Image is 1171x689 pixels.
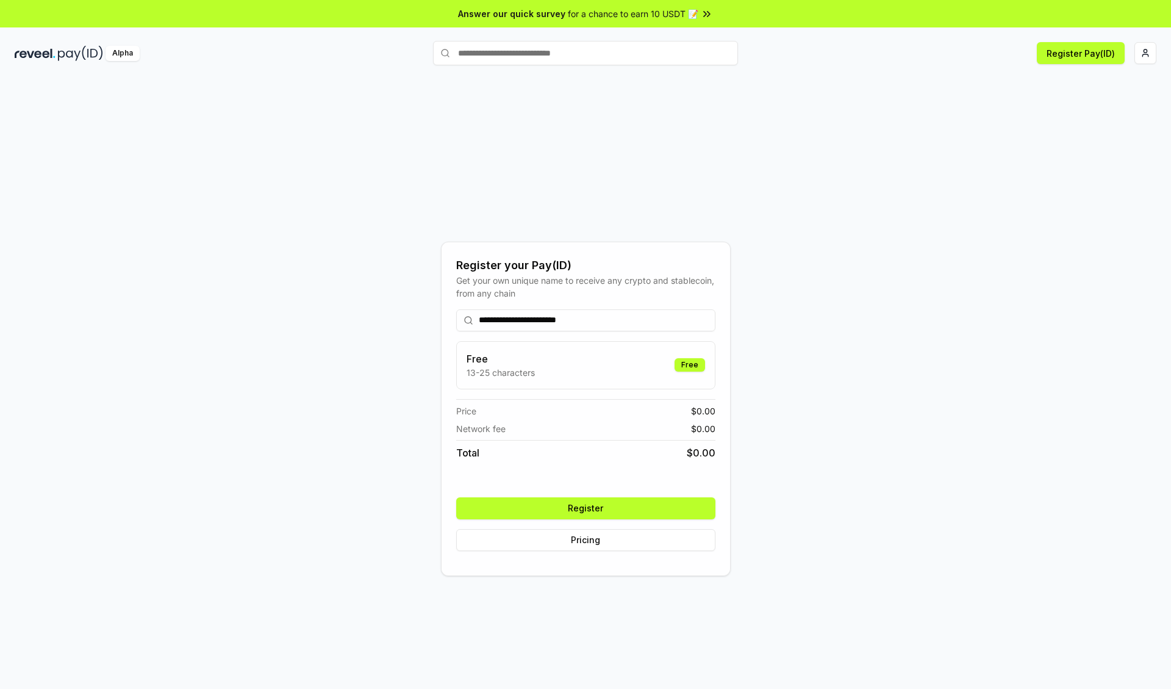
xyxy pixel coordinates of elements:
[456,257,715,274] div: Register your Pay(ID)
[456,274,715,300] div: Get your own unique name to receive any crypto and stablecoin, from any chain
[1037,42,1125,64] button: Register Pay(ID)
[458,7,565,20] span: Answer our quick survey
[456,422,506,435] span: Network fee
[691,405,715,417] span: $ 0.00
[675,358,705,372] div: Free
[456,405,476,417] span: Price
[58,46,103,61] img: pay_id
[15,46,56,61] img: reveel_dark
[456,497,715,519] button: Register
[467,352,535,366] h3: Free
[456,446,479,460] span: Total
[467,366,535,379] p: 13-25 characters
[687,446,715,460] span: $ 0.00
[456,529,715,551] button: Pricing
[106,46,140,61] div: Alpha
[691,422,715,435] span: $ 0.00
[568,7,698,20] span: for a chance to earn 10 USDT 📝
